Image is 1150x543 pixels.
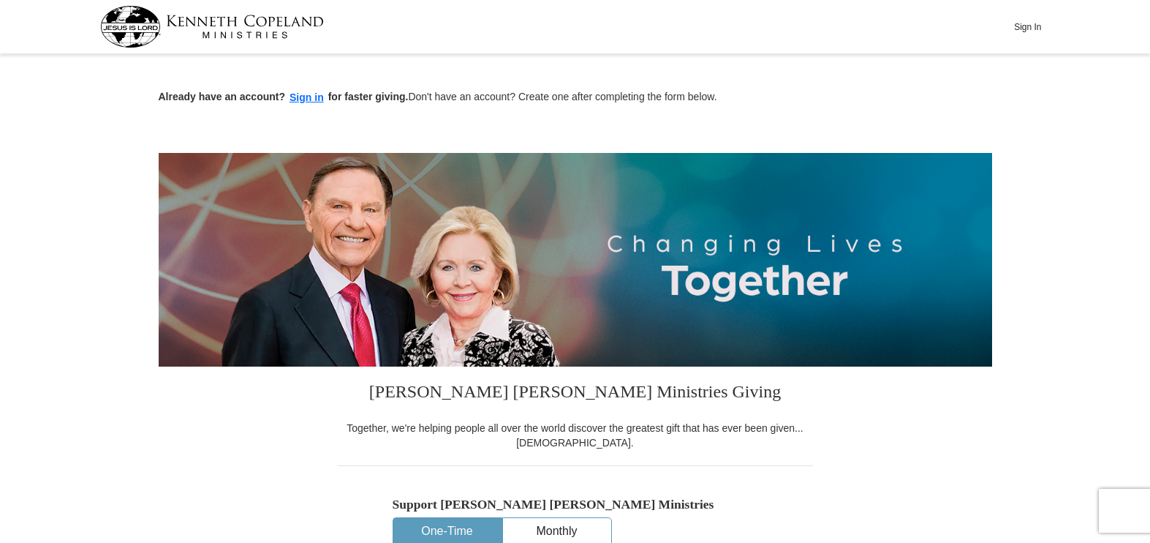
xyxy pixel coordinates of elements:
div: Together, we're helping people all over the world discover the greatest gift that has ever been g... [338,421,813,450]
img: kcm-header-logo.svg [100,6,324,48]
h3: [PERSON_NAME] [PERSON_NAME] Ministries Giving [338,367,813,421]
p: Don't have an account? Create one after completing the form below. [159,89,992,106]
h5: Support [PERSON_NAME] [PERSON_NAME] Ministries [393,497,758,512]
button: Sign In [1006,15,1050,38]
button: Sign in [285,89,328,106]
strong: Already have an account? for faster giving. [159,91,409,102]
